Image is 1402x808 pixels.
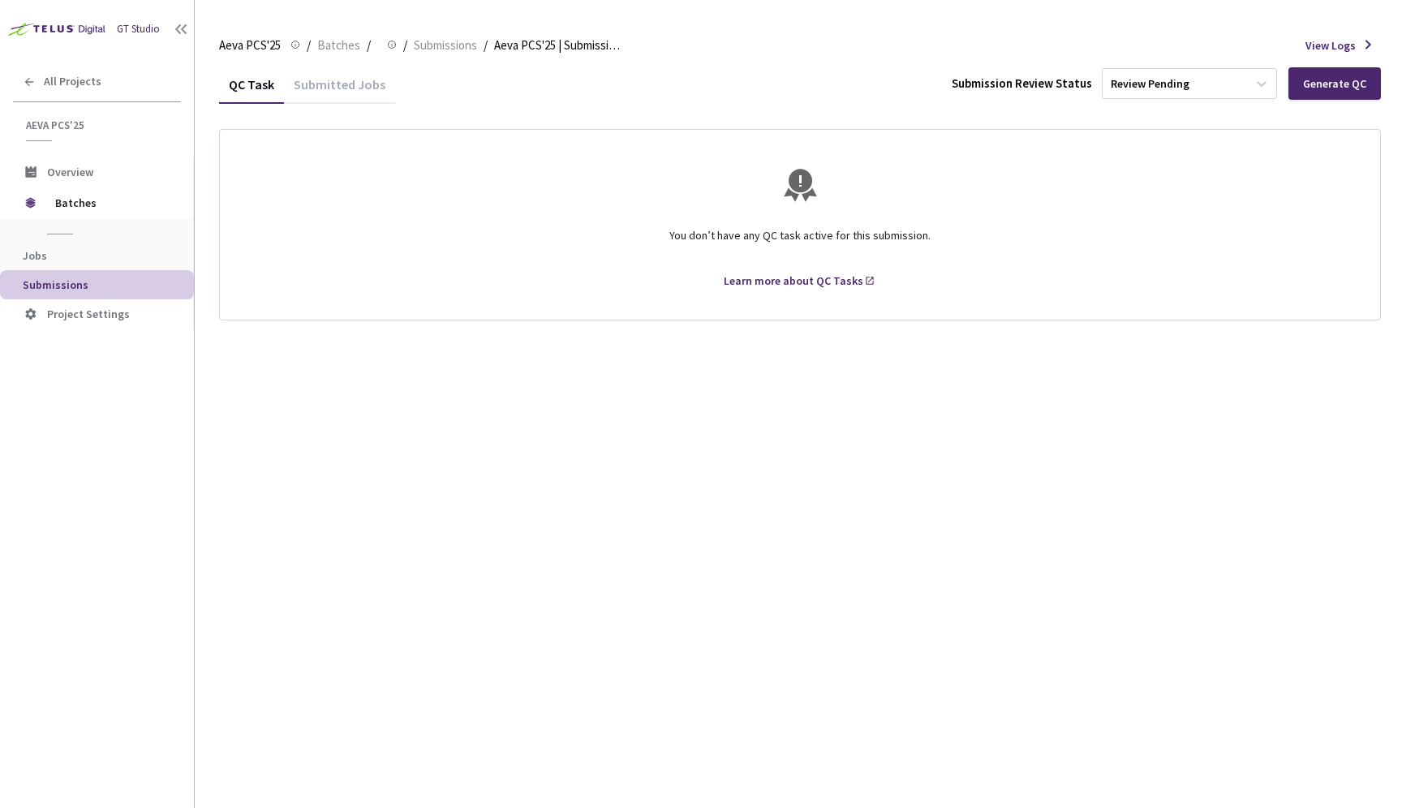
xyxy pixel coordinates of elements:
div: Submitted Jobs [284,76,395,104]
div: Review Pending [1111,76,1189,92]
li: / [403,36,407,55]
div: You don’t have any QC task active for this submission. [239,214,1361,273]
li: / [307,36,311,55]
div: QC Task [219,76,284,104]
div: Generate QC [1303,77,1366,90]
li: / [367,36,371,55]
a: Submissions [411,36,480,54]
span: All Projects [44,75,101,88]
span: Aeva PCS'25 [26,118,171,132]
span: Aeva PCS'25 [219,36,281,55]
span: Jobs [23,248,47,263]
span: Submissions [414,36,477,55]
span: Submissions [23,277,88,292]
li: / [484,36,488,55]
span: Project Settings [47,307,130,321]
div: Submission Review Status [952,75,1092,92]
div: Learn more about QC Tasks [724,273,863,289]
div: GT Studio [117,22,160,37]
span: Batches [317,36,360,55]
span: Overview [47,165,93,179]
span: Aeva PCS'25 | Submission 4 [494,36,626,55]
a: Batches [314,36,363,54]
span: View Logs [1305,37,1356,54]
span: Batches [55,187,166,219]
